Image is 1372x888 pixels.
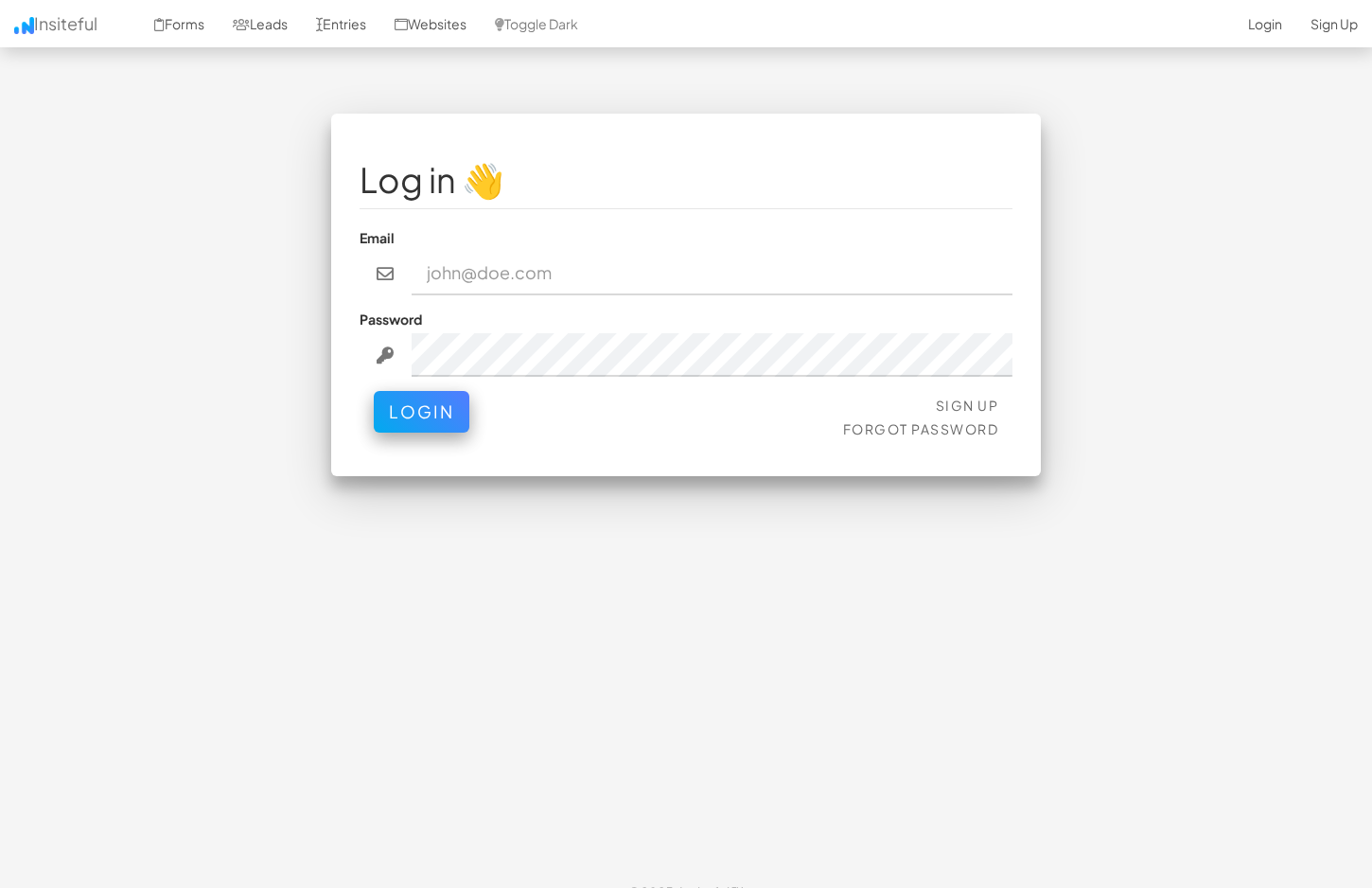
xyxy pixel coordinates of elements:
a: Forgot Password [843,420,999,437]
a: Sign Up [936,397,999,414]
label: Password [360,310,422,329]
img: icon.png [14,17,34,34]
input: john@doe.com [412,252,1013,295]
h1: Log in 👋 [360,161,1012,199]
label: Email [360,228,395,247]
button: Login [374,391,469,433]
